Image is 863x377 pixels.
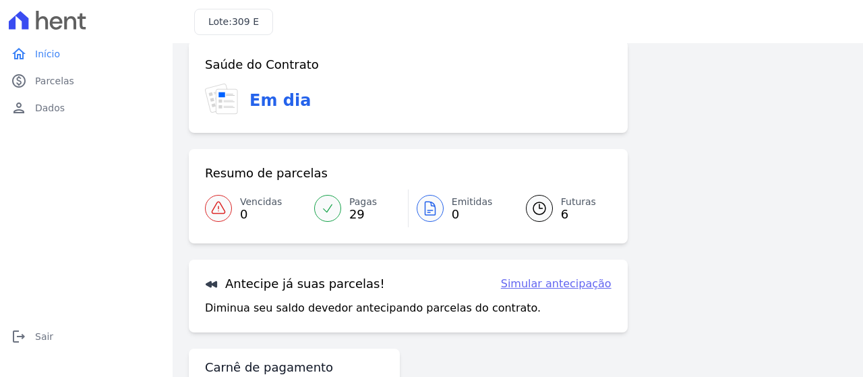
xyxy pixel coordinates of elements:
[240,195,282,209] span: Vencidas
[5,67,167,94] a: paidParcelas
[561,195,596,209] span: Futuras
[452,195,493,209] span: Emitidas
[561,209,596,220] span: 6
[11,46,27,62] i: home
[205,359,333,376] h3: Carnê de pagamento
[240,209,282,220] span: 0
[35,47,60,61] span: Início
[249,88,311,113] h3: Em dia
[349,209,377,220] span: 29
[501,276,612,292] a: Simular antecipação
[205,300,541,316] p: Diminua seu saldo devedor antecipando parcelas do contrato.
[510,190,612,227] a: Futuras 6
[205,165,328,181] h3: Resumo de parcelas
[232,16,259,27] span: 309 E
[5,94,167,121] a: personDados
[11,328,27,345] i: logout
[205,57,319,73] h3: Saúde do Contrato
[11,73,27,89] i: paid
[306,190,408,227] a: Pagas 29
[35,330,53,343] span: Sair
[5,323,167,350] a: logoutSair
[35,74,74,88] span: Parcelas
[409,190,510,227] a: Emitidas 0
[5,40,167,67] a: homeInício
[11,100,27,116] i: person
[205,276,385,292] h3: Antecipe já suas parcelas!
[208,15,259,29] h3: Lote:
[205,190,306,227] a: Vencidas 0
[452,209,493,220] span: 0
[349,195,377,209] span: Pagas
[35,101,65,115] span: Dados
